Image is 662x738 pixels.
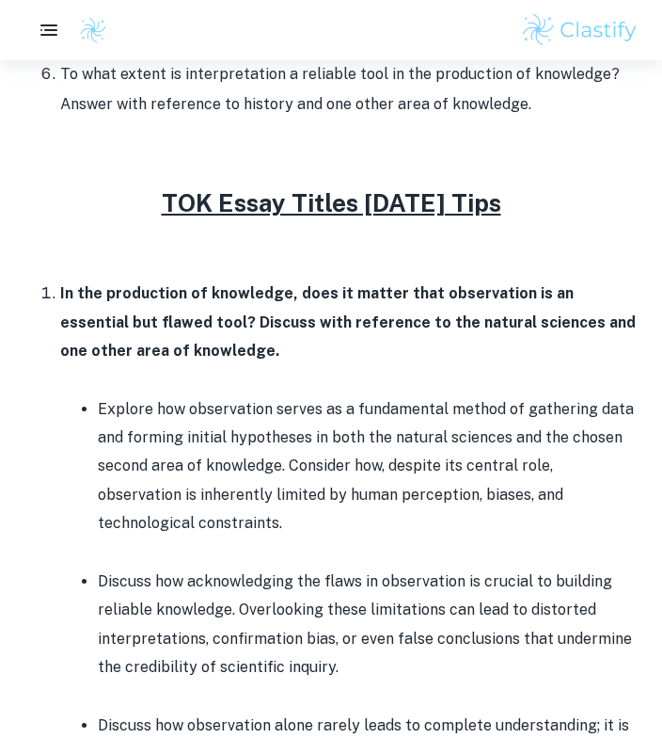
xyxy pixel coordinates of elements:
img: Clastify logo [520,11,639,49]
a: Clastify logo [68,16,107,44]
p: Discuss how acknowledging the flaws in observation is crucial to building reliable knowledge. Ove... [98,568,639,682]
img: Clastify logo [79,16,107,44]
p: Explore how observation serves as a fundamental method of gathering data and forming initial hypo... [98,395,639,538]
u: TOK Essay Titles [DATE] Tips [162,188,501,217]
strong: In the production of knowledge, does it matter that observation is an essential but flawed tool? ... [60,284,636,360]
li: To what extent is interpretation a reliable tool in the production of knowledge? Answer with refe... [60,59,639,120]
